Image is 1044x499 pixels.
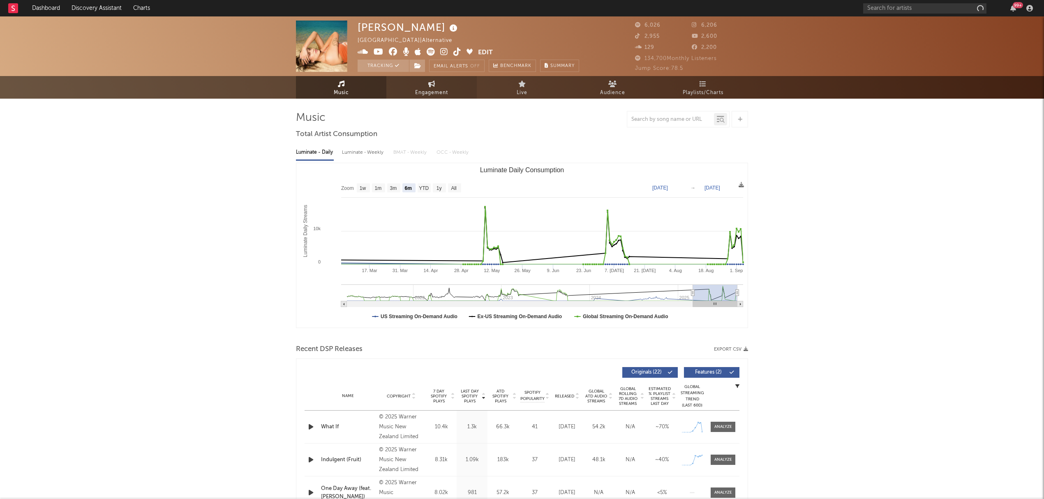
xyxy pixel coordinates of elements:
[585,389,607,404] span: Global ATD Audio Streams
[1013,2,1023,8] div: 99 +
[490,389,511,404] span: ATD Spotify Plays
[652,185,668,191] text: [DATE]
[358,21,460,34] div: [PERSON_NAME]
[730,268,743,273] text: 1. Sep
[635,23,661,28] span: 6,026
[437,185,442,191] text: 1y
[1010,5,1016,12] button: 99+
[423,268,438,273] text: 14. Apr
[635,34,660,39] span: 2,955
[321,393,375,399] div: Name
[478,48,493,58] button: Edit
[704,185,720,191] text: [DATE]
[419,185,429,191] text: YTD
[313,226,321,231] text: 10k
[520,456,549,464] div: 37
[296,129,377,139] span: Total Artist Consumption
[605,268,624,273] text: 7. [DATE]
[451,185,456,191] text: All
[470,64,480,69] em: Off
[648,489,676,497] div: <5%
[680,384,704,409] div: Global Streaming Trend (Last 60D)
[490,423,516,431] div: 66.3k
[360,185,366,191] text: 1w
[550,64,575,68] span: Summary
[585,489,612,497] div: N/A
[691,185,695,191] text: →
[386,76,477,99] a: Engagement
[520,489,549,497] div: 37
[459,456,485,464] div: 1.09k
[428,456,455,464] div: 8.31k
[428,423,455,431] div: 10.4k
[415,88,448,98] span: Engagement
[634,268,656,273] text: 21. [DATE]
[484,268,500,273] text: 12. May
[669,268,682,273] text: 4. Aug
[381,314,457,319] text: US Streaming On-Demand Audio
[547,268,559,273] text: 9. Jun
[553,456,581,464] div: [DATE]
[428,389,450,404] span: 7 Day Spotify Plays
[296,146,334,159] div: Luminate - Daily
[520,390,545,402] span: Spotify Popularity
[500,61,531,71] span: Benchmark
[585,423,612,431] div: 54.2k
[362,268,377,273] text: 17. Mar
[520,423,549,431] div: 41
[296,344,363,354] span: Recent DSP Releases
[692,23,717,28] span: 6,206
[617,386,639,406] span: Global Rolling 7D Audio Streams
[648,386,671,406] span: Estimated % Playlist Streams Last Day
[689,370,727,375] span: Features ( 2 )
[600,88,625,98] span: Audience
[648,456,676,464] div: ~ 40 %
[321,456,375,464] a: Indulgent (Fruit)
[387,394,411,399] span: Copyright
[459,423,485,431] div: 1.3k
[490,489,516,497] div: 57.2k
[692,45,717,50] span: 2,200
[428,489,455,497] div: 8.02k
[405,185,412,191] text: 6m
[379,445,424,475] div: © 2025 Warner Music New Zealand Limited
[540,60,579,72] button: Summary
[567,76,658,99] a: Audience
[296,76,386,99] a: Music
[628,370,665,375] span: Originals ( 22 )
[318,259,321,264] text: 0
[617,423,644,431] div: N/A
[390,185,397,191] text: 3m
[576,268,591,273] text: 23. Jun
[553,423,581,431] div: [DATE]
[585,456,612,464] div: 48.1k
[553,489,581,497] div: [DATE]
[480,166,564,173] text: Luminate Daily Consumption
[635,66,683,71] span: Jump Score: 78.5
[627,116,714,123] input: Search by song name or URL
[648,423,676,431] div: ~ 70 %
[555,394,574,399] span: Released
[358,36,462,46] div: [GEOGRAPHIC_DATA] | Alternative
[459,489,485,497] div: 981
[714,347,748,352] button: Export CSV
[321,423,375,431] a: What If
[515,268,531,273] text: 26. May
[478,314,562,319] text: Ex-US Streaming On-Demand Audio
[490,456,516,464] div: 183k
[393,268,408,273] text: 31. Mar
[303,205,308,257] text: Luminate Daily Streams
[489,60,536,72] a: Benchmark
[635,45,654,50] span: 129
[698,268,714,273] text: 18. Aug
[617,456,644,464] div: N/A
[477,76,567,99] a: Live
[617,489,644,497] div: N/A
[296,163,747,328] svg: Luminate Daily Consumption
[379,412,424,442] div: © 2025 Warner Music New Zealand Limited
[684,367,739,378] button: Features(2)
[342,146,385,159] div: Luminate - Weekly
[341,185,354,191] text: Zoom
[454,268,469,273] text: 28. Apr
